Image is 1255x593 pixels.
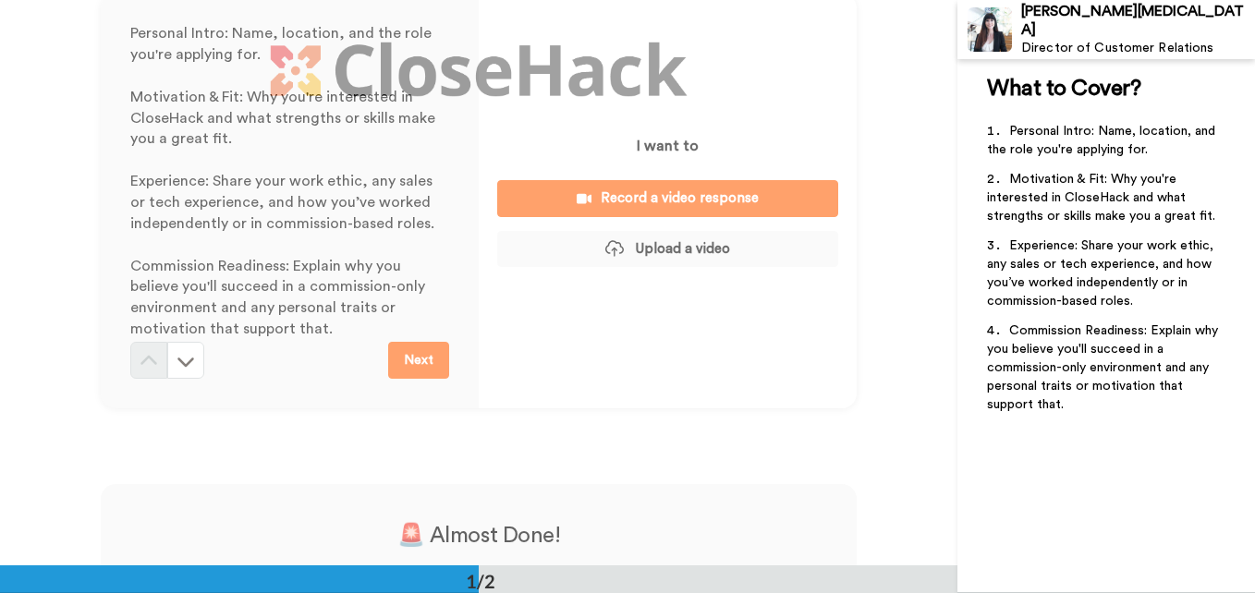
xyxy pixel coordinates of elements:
img: Profile Image [968,7,1012,52]
div: Record a video response [512,188,823,208]
p: I want to [637,135,699,157]
span: Experience: Share your work ethic, any sales or tech experience, and how you’ve worked independen... [987,239,1217,308]
span: Motivation & Fit: Why you're interested in CloseHack and what strengths or skills make you a grea... [130,90,439,147]
div: [PERSON_NAME][MEDICAL_DATA] [1021,3,1254,38]
div: Director of Customer Relations [1021,41,1254,56]
span: Commission Readiness: Explain why you believe you'll succeed in a commission-only environment and... [130,259,429,337]
span: What to Cover? [987,78,1140,100]
span: Personal Intro: Name, location, and the role you're applying for. [130,26,435,62]
button: Record a video response [497,180,838,216]
span: Commission Readiness: Explain why you believe you'll succeed in a commission-only environment and... [987,324,1222,411]
span: Personal Intro: Name, location, and the role you're applying for. [987,125,1219,156]
button: Next [388,342,449,379]
span: Experience: Share your work ethic, any sales or tech experience, and how you’ve worked independen... [130,174,436,231]
button: Upload a video [497,231,838,267]
span: Motivation & Fit: Why you're interested in CloseHack and what strengths or skills make you a grea... [987,173,1215,223]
